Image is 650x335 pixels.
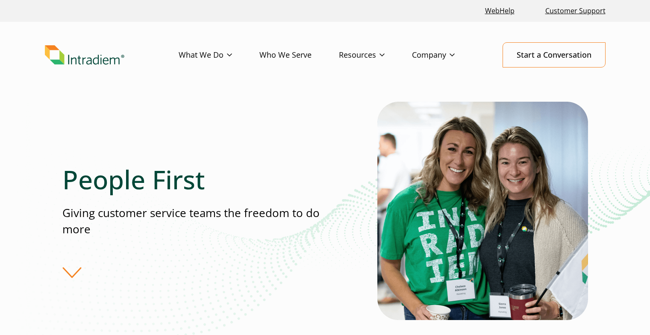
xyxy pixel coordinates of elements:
h1: People First [62,164,325,195]
a: What We Do [179,43,259,68]
a: Link to homepage of Intradiem [45,45,179,65]
a: Who We Serve [259,43,339,68]
a: Customer Support [542,2,609,20]
a: Company [412,43,482,68]
p: Giving customer service teams the freedom to do more [62,205,325,237]
img: Two contact center partners from Intradiem smiling [377,102,588,320]
a: Link opens in a new window [482,2,518,20]
a: Start a Conversation [503,42,606,68]
img: Intradiem [45,45,124,65]
a: Resources [339,43,412,68]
